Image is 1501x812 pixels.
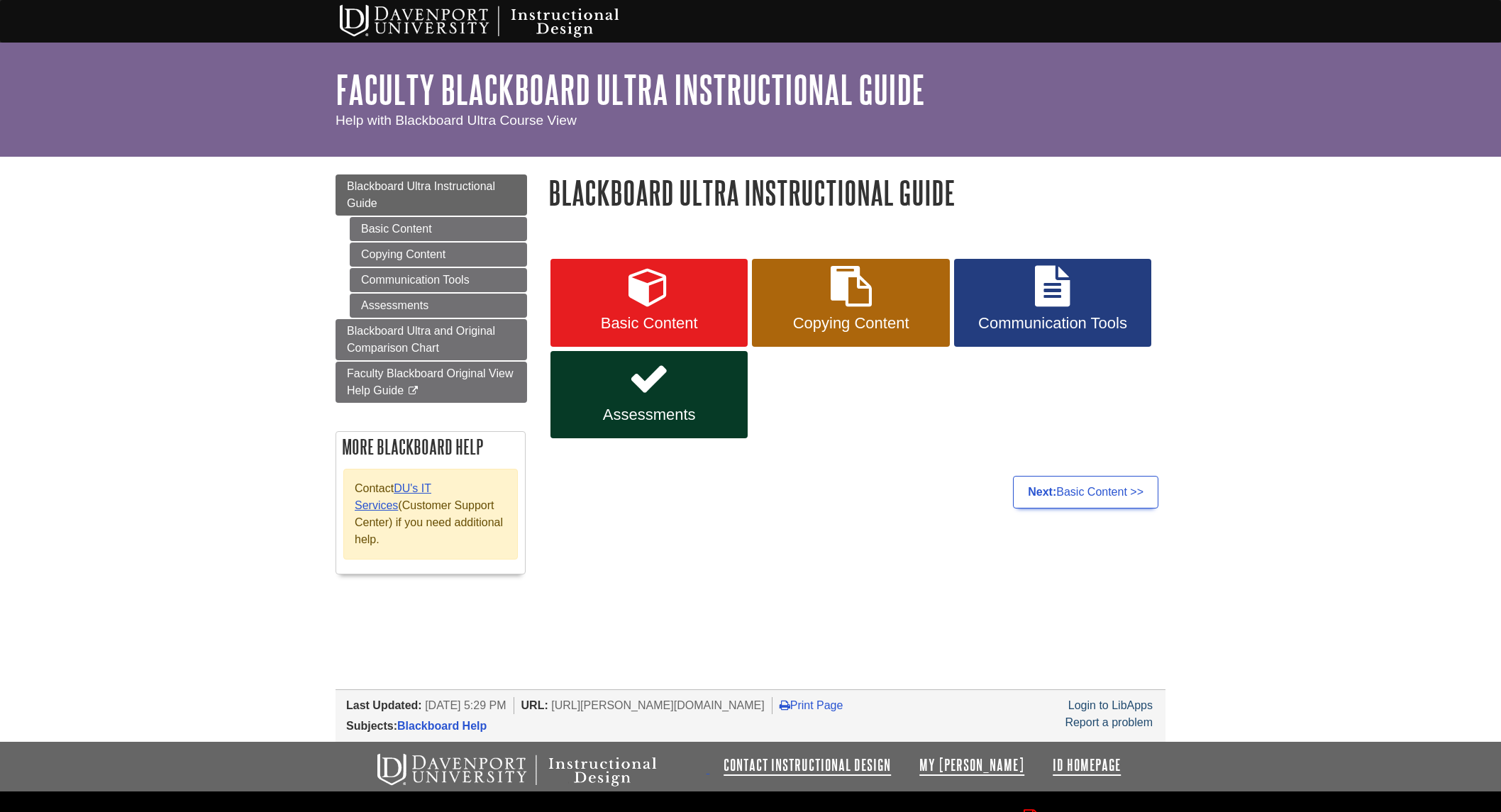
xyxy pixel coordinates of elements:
[561,406,737,424] span: Assessments
[780,699,843,711] a: Print Page
[350,217,527,241] a: Basic Content
[366,752,707,788] img: Davenport University Instructional Design
[763,314,938,333] span: Copying Content
[336,362,527,403] a: Faculty Blackboard Original View Help Guide
[1013,476,1158,508] a: Next:Basic Content >>
[336,67,925,111] a: Faculty Blackboard Ultra Instructional Guide
[1065,716,1153,728] a: Report a problem
[346,699,422,711] span: Last Updated:
[551,699,765,711] span: [URL][PERSON_NAME][DOMAIN_NAME]
[425,699,506,711] span: [DATE] 5:29 PM
[1053,757,1121,774] a: ID Homepage
[328,4,669,39] img: Davenport University Instructional Design
[336,113,577,128] span: Help with Blackboard Ultra Course View
[521,699,548,711] span: URL:
[346,720,397,732] span: Subjects:
[397,720,487,732] a: Blackboard Help
[965,314,1141,333] span: Communication Tools
[350,243,527,267] a: Copying Content
[548,174,1165,211] h1: Blackboard Ultra Instructional Guide
[1028,486,1056,498] strong: Next:
[347,367,513,396] span: Faculty Blackboard Original View Help Guide
[780,699,790,711] i: Print Page
[407,386,419,396] i: This link opens in a new window
[336,174,527,589] div: Guide Page Menu
[724,757,891,774] a: Contact Instructional Design
[336,319,527,360] a: Blackboard Ultra and Original Comparison Chart
[350,268,527,292] a: Communication Tools
[919,757,1024,774] a: My [PERSON_NAME]
[561,314,737,333] span: Basic Content
[336,432,525,462] h2: More Blackboard Help
[355,482,431,511] a: DU's IT Services
[1068,699,1153,711] a: Login to LibApps
[550,351,748,439] a: Assessments
[336,174,527,216] a: Blackboard Ultra Instructional Guide
[343,469,518,560] div: Contact (Customer Support Center) if you need additional help.
[550,259,748,347] a: Basic Content
[752,259,949,347] a: Copying Content
[350,294,527,318] a: Assessments
[347,325,495,354] span: Blackboard Ultra and Original Comparison Chart
[954,259,1151,347] a: Communication Tools
[347,180,495,209] span: Blackboard Ultra Instructional Guide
